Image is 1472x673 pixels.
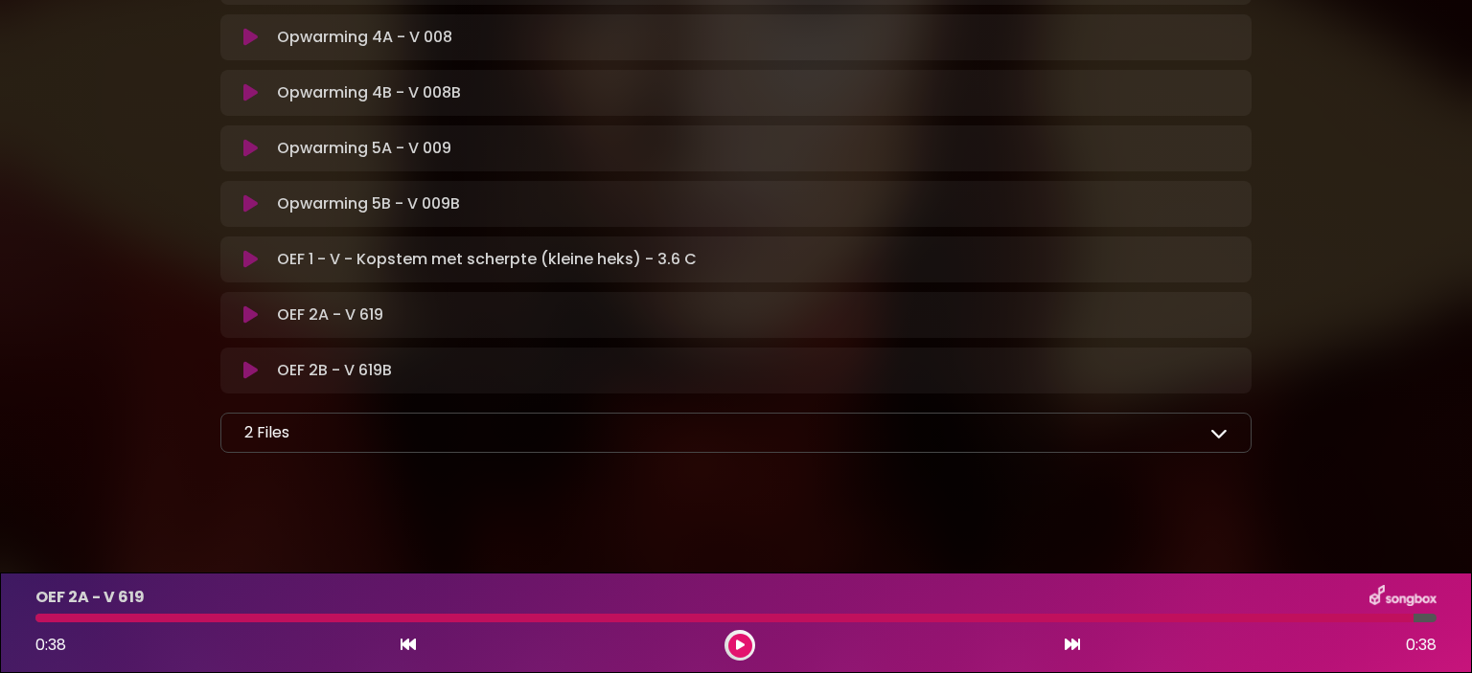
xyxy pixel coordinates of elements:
p: OEF 2A - V 619 [277,303,383,326]
p: OEF 1 - V - Kopstem met scherpte (kleine heks) - 3.6 C [277,248,697,271]
p: Opwarming 5B - V 009B [277,192,460,215]
p: 2 Files [244,421,289,444]
p: Opwarming 4B - V 008B [277,81,461,104]
p: OEF 2B - V 619B [277,359,392,382]
p: Opwarming 4A - V 008 [277,26,452,49]
p: Opwarming 5A - V 009 [277,137,451,160]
